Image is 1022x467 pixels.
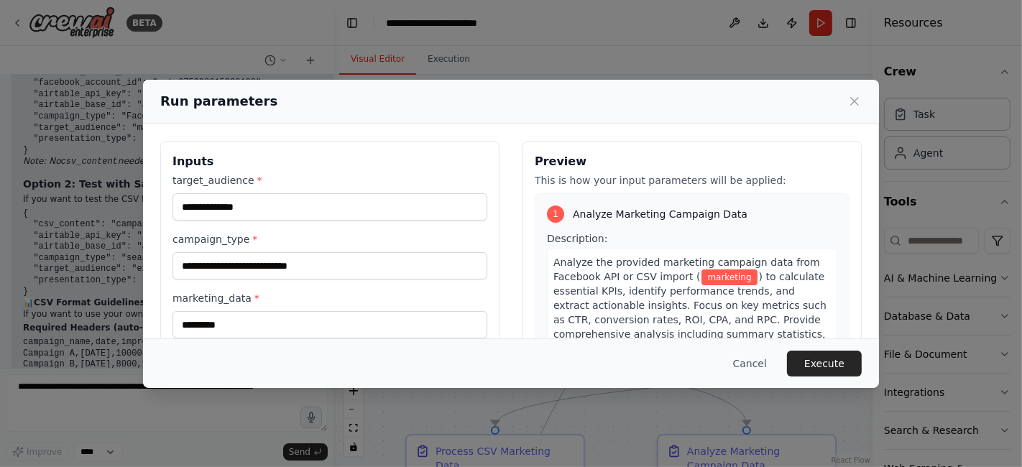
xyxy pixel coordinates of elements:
[553,271,827,369] span: ) to calculate essential KPIs, identify performance trends, and extract actionable insights. Focu...
[573,207,747,221] span: Analyze Marketing Campaign Data
[787,351,862,376] button: Execute
[172,291,487,305] label: marketing_data
[172,173,487,188] label: target_audience
[172,232,487,246] label: campaign_type
[547,233,607,244] span: Description:
[535,153,850,170] h3: Preview
[701,269,757,285] span: Variable: marketing_data
[553,256,820,282] span: Analyze the provided marketing campaign data from Facebook API or CSV import (
[535,173,850,188] p: This is how your input parameters will be applied:
[547,205,564,223] div: 1
[722,351,778,376] button: Cancel
[160,91,277,111] h2: Run parameters
[172,153,487,170] h3: Inputs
